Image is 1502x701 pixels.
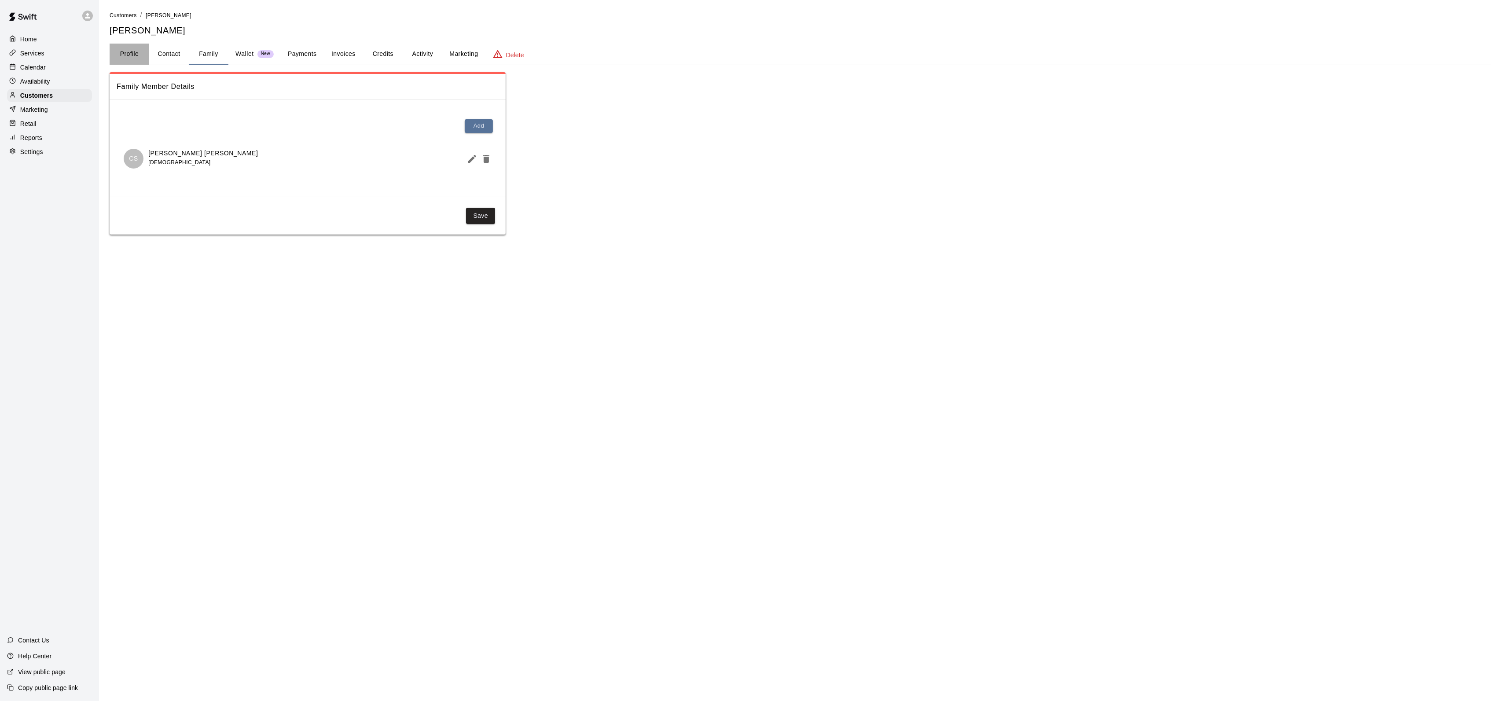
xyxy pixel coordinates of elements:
p: Services [20,49,44,58]
p: [PERSON_NAME] [PERSON_NAME] [148,149,258,158]
p: Customers [20,91,53,100]
span: Customers [110,12,137,18]
a: Reports [7,131,92,144]
div: basic tabs example [110,44,1491,65]
li: / [140,11,142,20]
button: Contact [149,44,189,65]
a: Home [7,33,92,46]
span: New [257,51,274,57]
p: Home [20,35,37,44]
a: Settings [7,145,92,158]
p: Marketing [20,105,48,114]
p: Settings [20,147,43,156]
button: Add [465,119,493,133]
button: Payments [281,44,323,65]
p: Help Center [18,652,51,661]
span: Family Member Details [117,81,499,92]
button: Activity [403,44,442,65]
p: Delete [506,51,524,59]
a: Customers [7,89,92,102]
h5: [PERSON_NAME] [110,25,1491,37]
button: Marketing [442,44,485,65]
button: Profile [110,44,149,65]
nav: breadcrumb [110,11,1491,20]
a: Availability [7,75,92,88]
button: Family [189,44,228,65]
a: Retail [7,117,92,130]
a: Services [7,47,92,60]
p: Copy public page link [18,683,78,692]
button: Credits [363,44,403,65]
div: Connor Stout [124,149,143,169]
button: Save [466,208,495,224]
p: Reports [20,133,42,142]
p: View public page [18,668,66,676]
a: Customers [110,11,137,18]
p: Availability [20,77,50,86]
span: [DEMOGRAPHIC_DATA] [148,159,210,165]
a: Marketing [7,103,92,116]
p: CS [129,154,138,163]
span: [PERSON_NAME] [146,12,191,18]
p: Wallet [235,49,254,59]
p: Retail [20,119,37,128]
a: Calendar [7,61,92,74]
button: Invoices [323,44,363,65]
button: Delete [477,150,492,168]
p: Calendar [20,63,46,72]
p: Contact Us [18,636,49,645]
button: Edit Member [463,150,477,168]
